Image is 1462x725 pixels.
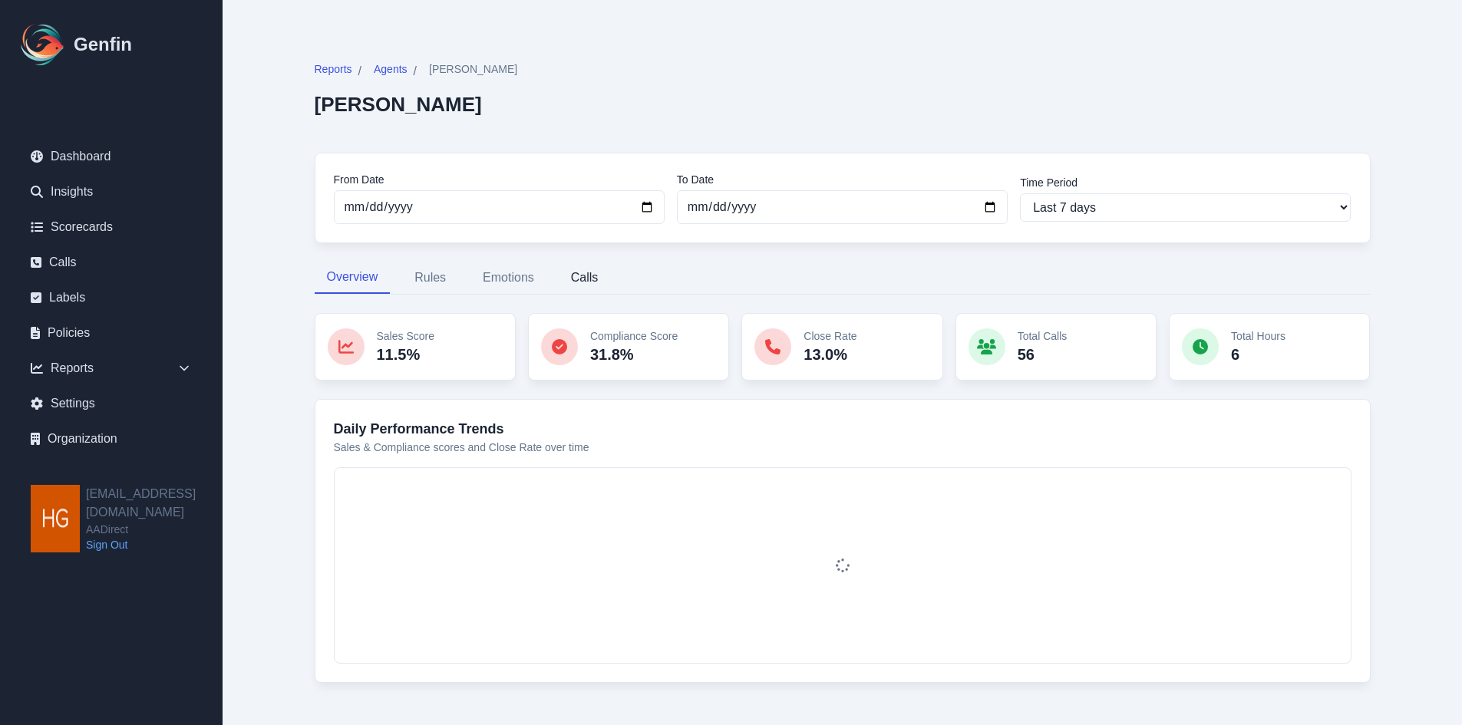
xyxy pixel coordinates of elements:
a: Organization [18,423,204,454]
span: / [414,62,417,81]
p: 11.5% [377,344,434,365]
p: Close Rate [804,328,856,344]
p: 13.0% [804,344,856,365]
span: [PERSON_NAME] [429,61,517,77]
p: Sales Score [377,328,434,344]
p: Sales & Compliance scores and Close Rate over time [334,440,1351,455]
span: Agents [374,61,408,77]
p: Total Calls [1018,328,1068,344]
button: Emotions [470,262,546,294]
a: Insights [18,176,204,207]
a: Scorecards [18,212,204,242]
p: 56 [1018,344,1068,365]
a: Settings [18,388,204,419]
h1: Genfin [74,32,132,57]
a: Dashboard [18,141,204,172]
div: Reports [18,353,204,384]
h3: Daily Performance Trends [334,418,1351,440]
p: Compliance Score [590,328,678,344]
a: Policies [18,318,204,348]
a: Calls [18,247,204,278]
label: From Date [334,172,665,187]
span: AADirect [86,522,223,537]
a: Reports [315,61,352,81]
label: Time Period [1020,175,1351,190]
a: Labels [18,282,204,313]
img: Logo [18,20,68,69]
span: / [358,62,361,81]
button: Calls [559,262,611,294]
img: hgarza@aadirect.com [31,485,80,552]
h2: [EMAIL_ADDRESS][DOMAIN_NAME] [86,485,223,522]
a: Agents [374,61,408,81]
p: Total Hours [1231,328,1285,344]
button: Rules [402,262,458,294]
span: Reports [315,61,352,77]
h2: [PERSON_NAME] [315,93,518,116]
p: 6 [1231,344,1285,365]
a: Sign Out [86,537,223,552]
button: Overview [315,262,391,294]
p: 31.8% [590,344,678,365]
label: To Date [677,172,1008,187]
